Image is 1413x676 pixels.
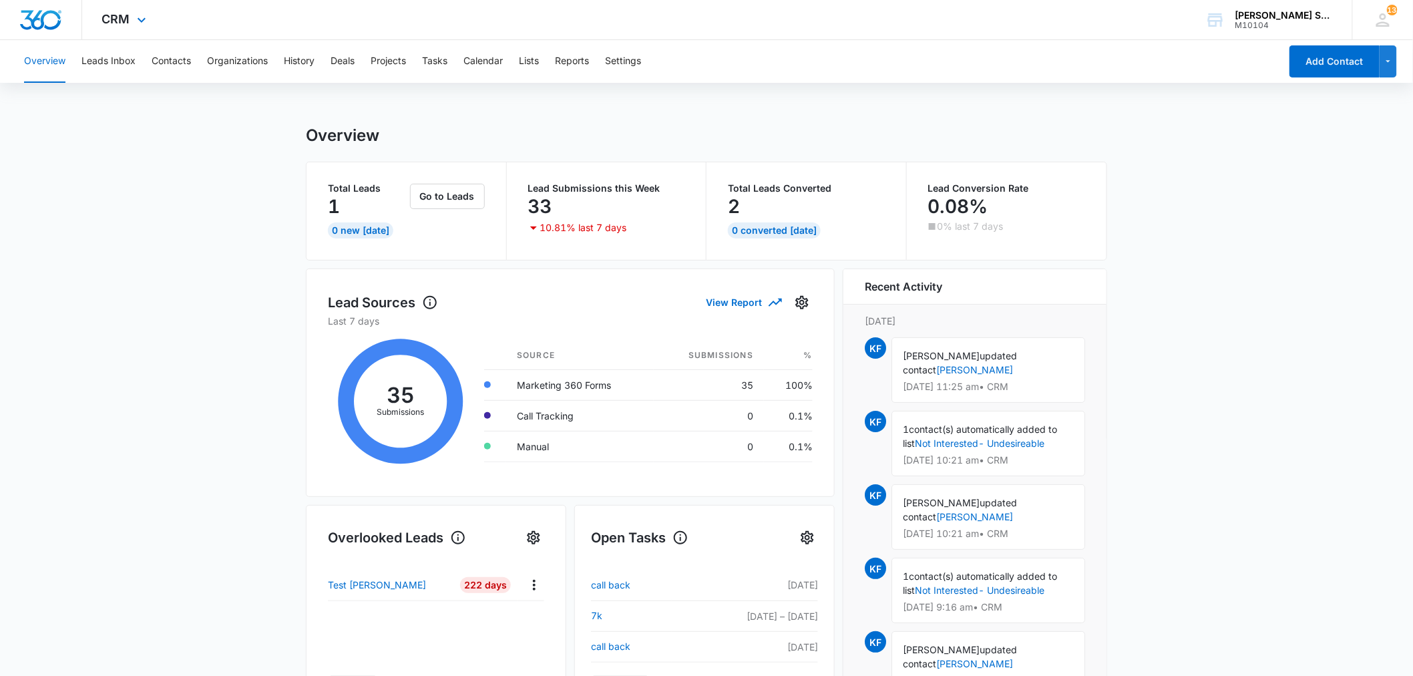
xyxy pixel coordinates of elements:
a: [PERSON_NAME] [936,364,1013,375]
button: Actions [524,574,544,595]
button: Overview [24,40,65,83]
span: [PERSON_NAME] [903,350,980,361]
td: 0 [654,400,764,431]
td: 35 [654,369,764,400]
a: call back [591,639,672,655]
span: 1 [903,424,909,435]
h6: Recent Activity [865,279,942,295]
span: CRM [102,12,130,26]
span: contact(s) automatically added to list [903,424,1057,449]
a: Not Interested- Undesireable [915,438,1044,449]
p: [DATE] [865,314,1085,328]
p: [DATE] [672,578,818,592]
td: 0.1% [764,400,813,431]
button: Calendar [463,40,503,83]
td: Marketing 360 Forms [506,369,654,400]
button: Settings [797,527,818,548]
p: [DATE] 10:21 am • CRM [903,529,1074,538]
button: Go to Leads [410,184,485,209]
span: KF [865,411,886,432]
th: % [764,341,813,370]
p: 10.81% last 7 days [540,223,627,232]
span: contact(s) automatically added to list [903,570,1057,596]
p: [DATE] [672,640,818,654]
div: 0 New [DATE] [328,222,393,238]
p: [DATE] 9:16 am • CRM [903,603,1074,612]
button: Leads Inbox [81,40,136,83]
p: Last 7 days [328,314,813,328]
p: 33 [528,196,552,217]
span: KF [865,631,886,653]
td: 0 [654,431,764,462]
a: call back [591,577,672,593]
p: [DATE] 11:25 am • CRM [903,382,1074,391]
button: Organizations [207,40,268,83]
span: [PERSON_NAME] [903,497,980,508]
span: [PERSON_NAME] [903,644,980,655]
button: Tasks [422,40,447,83]
h1: Open Tasks [591,528,688,548]
div: 222 Days [460,577,511,593]
a: Test [PERSON_NAME] [328,578,453,592]
a: [PERSON_NAME] [936,658,1013,669]
div: notifications count [1387,5,1398,15]
span: 1 [903,570,909,582]
div: 0 Converted [DATE] [728,222,821,238]
div: account name [1235,10,1333,21]
span: 138 [1387,5,1398,15]
h1: Lead Sources [328,293,438,313]
button: History [284,40,315,83]
p: Lead Submissions this Week [528,184,685,193]
p: 2 [728,196,740,217]
button: Add Contact [1289,45,1380,77]
button: Settings [523,527,544,548]
td: 0.1% [764,431,813,462]
button: Settings [791,292,813,313]
p: 0% last 7 days [938,222,1004,231]
th: Source [506,341,654,370]
h1: Overlooked Leads [328,528,466,548]
button: Projects [371,40,406,83]
td: 100% [764,369,813,400]
button: Lists [519,40,539,83]
button: Reports [555,40,589,83]
button: Contacts [152,40,191,83]
div: account id [1235,21,1333,30]
td: Manual [506,431,654,462]
p: 0.08% [928,196,988,217]
th: Submissions [654,341,764,370]
button: Deals [331,40,355,83]
p: Lead Conversion Rate [928,184,1086,193]
span: KF [865,558,886,579]
p: Total Leads [328,184,407,193]
p: [DATE] 10:21 am • CRM [903,456,1074,465]
span: KF [865,337,886,359]
p: [DATE] – [DATE] [672,609,818,623]
a: [PERSON_NAME] [936,511,1013,522]
h1: Overview [306,126,379,146]
button: Settings [605,40,641,83]
td: Call Tracking [506,400,654,431]
p: Test [PERSON_NAME] [328,578,426,592]
p: Total Leads Converted [728,184,885,193]
a: 7k [591,608,672,624]
a: Go to Leads [410,190,485,202]
p: 1 [328,196,340,217]
span: KF [865,484,886,506]
a: Not Interested- Undesireable [915,584,1044,596]
button: View Report [706,291,781,314]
